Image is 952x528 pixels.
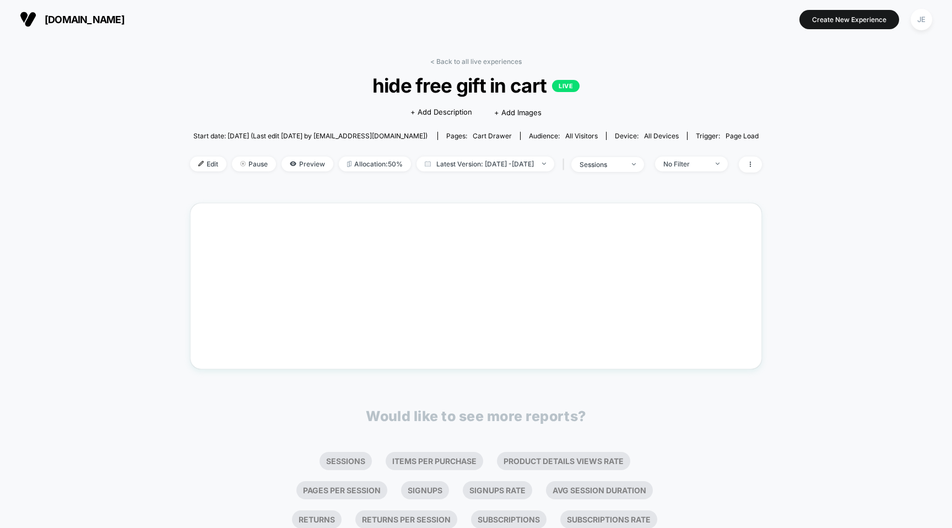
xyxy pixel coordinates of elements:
[546,481,653,499] li: Avg Session Duration
[45,14,125,25] span: [DOMAIN_NAME]
[542,163,546,165] img: end
[232,157,276,171] span: Pause
[644,132,679,140] span: all devices
[911,9,932,30] div: JE
[907,8,935,31] button: JE
[17,10,128,28] button: [DOMAIN_NAME]
[580,160,624,169] div: sessions
[282,157,333,171] span: Preview
[716,163,720,165] img: end
[366,408,586,424] p: Would like to see more reports?
[193,132,428,140] span: Start date: [DATE] (Last edit [DATE] by [EMAIL_ADDRESS][DOMAIN_NAME])
[401,481,449,499] li: Signups
[190,157,226,171] span: Edit
[416,157,554,171] span: Latest Version: [DATE] - [DATE]
[497,452,630,470] li: Product Details Views Rate
[219,74,733,97] span: hide free gift in cart
[425,161,431,166] img: calendar
[560,157,571,173] span: |
[296,481,387,499] li: Pages Per Session
[410,107,472,118] span: + Add Description
[386,452,483,470] li: Items Per Purchase
[347,161,351,167] img: rebalance
[20,11,36,28] img: Visually logo
[552,80,580,92] p: LIVE
[606,132,687,140] span: Device:
[473,132,512,140] span: cart drawer
[240,161,246,166] img: end
[632,163,636,165] img: end
[529,132,598,140] div: Audience:
[799,10,899,29] button: Create New Experience
[198,161,204,166] img: edit
[565,132,598,140] span: All Visitors
[663,160,707,168] div: No Filter
[430,57,522,66] a: < Back to all live experiences
[696,132,759,140] div: Trigger:
[339,157,411,171] span: Allocation: 50%
[463,481,532,499] li: Signups Rate
[726,132,759,140] span: Page Load
[494,108,542,117] span: + Add Images
[446,132,512,140] div: Pages:
[320,452,372,470] li: Sessions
